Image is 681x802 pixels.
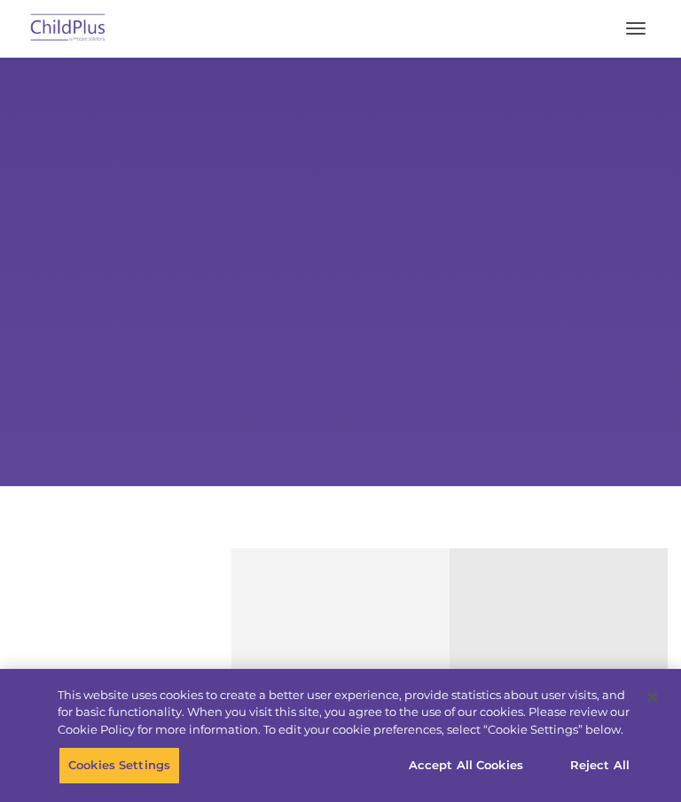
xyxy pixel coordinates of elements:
[27,8,110,50] img: ChildPlus by Procare Solutions
[633,678,672,717] button: Close
[544,747,655,784] button: Reject All
[58,687,633,739] div: This website uses cookies to create a better user experience, provide statistics about user visit...
[399,747,533,784] button: Accept All Cookies
[59,747,180,784] button: Cookies Settings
